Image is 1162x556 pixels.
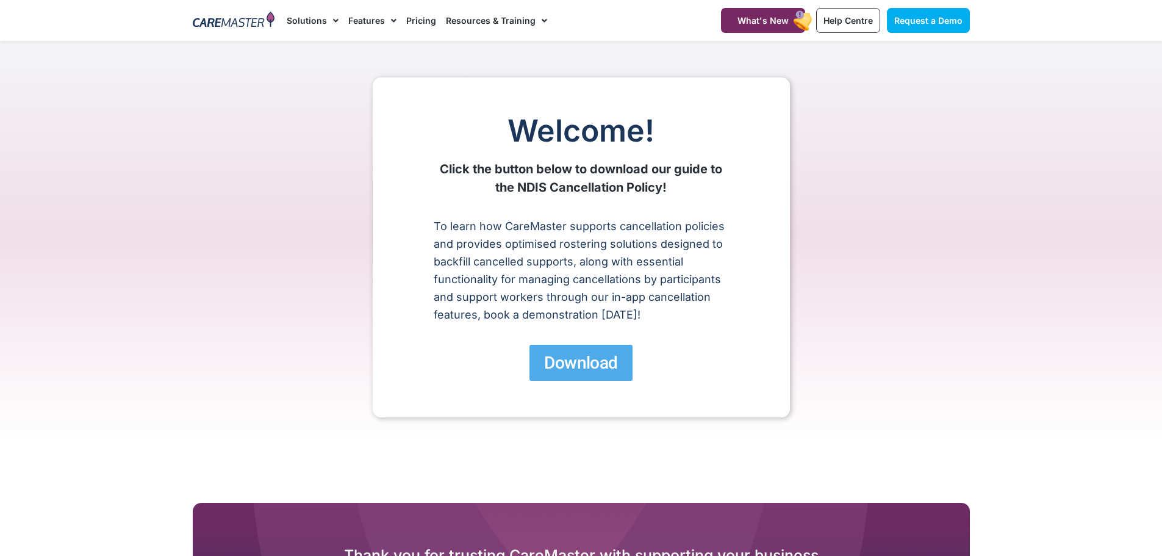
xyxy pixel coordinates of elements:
span: What's New [737,15,789,26]
a: Download [529,345,632,381]
p: To learn how CareMaster supports cancellation policies and provides optimised rostering solutions... [434,217,729,323]
h1: Welcome! [434,114,729,148]
span: Download [544,352,617,374]
span: Help Centre [823,15,873,26]
a: Help Centre [816,8,880,33]
span: Request a Demo [894,15,963,26]
img: CareMaster Logo [193,12,275,30]
a: Request a Demo [887,8,970,33]
a: What's New [721,8,805,33]
strong: Click the button below to download our guide to the NDIS Cancellation Policy! [440,162,722,195]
